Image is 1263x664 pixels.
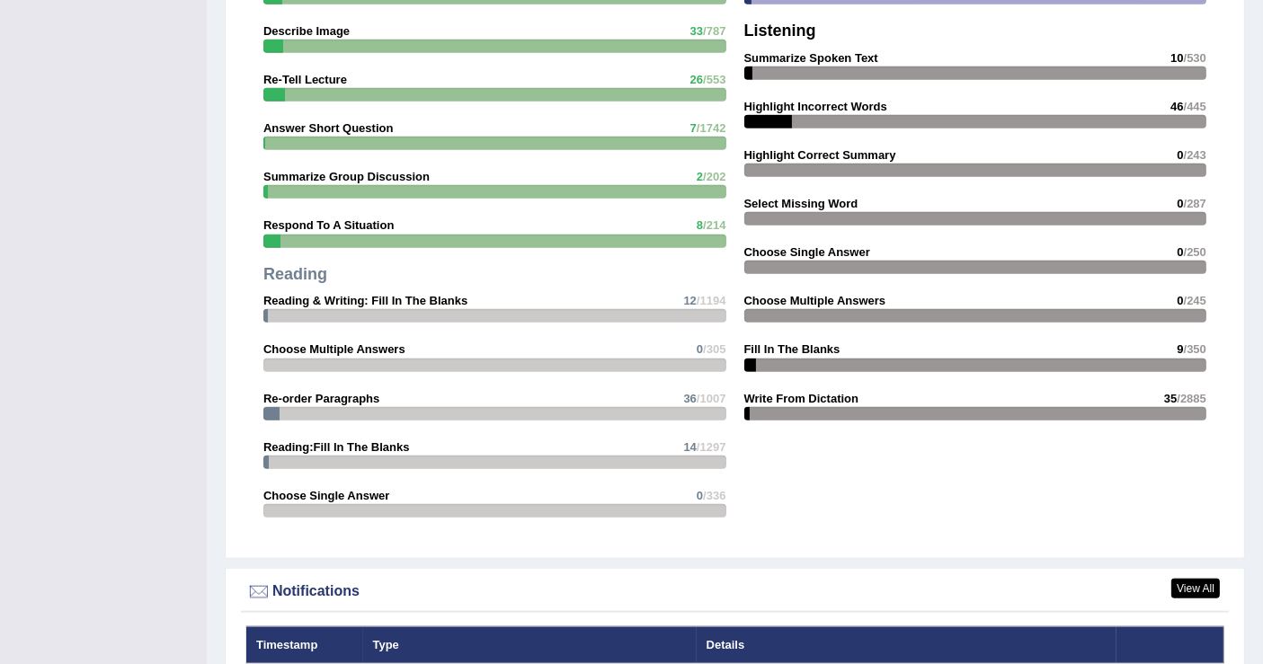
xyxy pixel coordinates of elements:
strong: Select Missing Word [744,197,858,210]
span: 26 [690,73,703,86]
span: /530 [1184,51,1206,65]
strong: Describe Image [263,24,350,38]
span: 2 [697,170,703,183]
strong: Highlight Incorrect Words [744,100,887,113]
span: 35 [1164,392,1177,405]
span: /787 [703,24,725,38]
strong: Respond To A Situation [263,218,394,232]
span: 8 [697,218,703,232]
span: /1194 [697,294,726,307]
strong: Choose Single Answer [263,489,389,502]
strong: Re-order Paragraphs [263,392,379,405]
span: 0 [697,489,703,502]
strong: Choose Multiple Answers [744,294,886,307]
span: 7 [690,121,697,135]
span: 46 [1170,100,1183,113]
strong: Highlight Correct Summary [744,148,896,162]
strong: Summarize Group Discussion [263,170,430,183]
span: /250 [1184,245,1206,259]
span: 14 [683,440,696,454]
span: /1007 [697,392,726,405]
span: /1297 [697,440,726,454]
span: 33 [690,24,703,38]
span: /287 [1184,197,1206,210]
strong: Re-Tell Lecture [263,73,347,86]
span: 10 [1170,51,1183,65]
span: /553 [703,73,725,86]
strong: Answer Short Question [263,121,393,135]
th: Timestamp [246,626,363,664]
span: /2885 [1177,392,1206,405]
th: Details [697,626,1116,664]
strong: Reading [263,265,327,283]
span: /1742 [697,121,726,135]
strong: Reading & Writing: Fill In The Blanks [263,294,467,307]
span: 0 [1177,197,1183,210]
span: 36 [683,392,696,405]
span: /305 [703,342,725,356]
strong: Summarize Spoken Text [744,51,878,65]
span: /350 [1184,342,1206,356]
span: /245 [1184,294,1206,307]
span: 0 [697,342,703,356]
span: 12 [683,294,696,307]
div: Notifications [245,579,1224,606]
span: /202 [703,170,725,183]
span: 0 [1177,148,1183,162]
strong: Choose Single Answer [744,245,870,259]
span: 9 [1177,342,1183,356]
span: /336 [703,489,725,502]
strong: Reading:Fill In The Blanks [263,440,410,454]
span: /445 [1184,100,1206,113]
span: /243 [1184,148,1206,162]
th: Type [363,626,697,664]
span: 0 [1177,294,1183,307]
strong: Choose Multiple Answers [263,342,405,356]
strong: Write From Dictation [744,392,859,405]
span: /214 [703,218,725,232]
span: 0 [1177,245,1183,259]
strong: Fill In The Blanks [744,342,841,356]
strong: Listening [744,22,816,40]
a: View All [1171,579,1220,598]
